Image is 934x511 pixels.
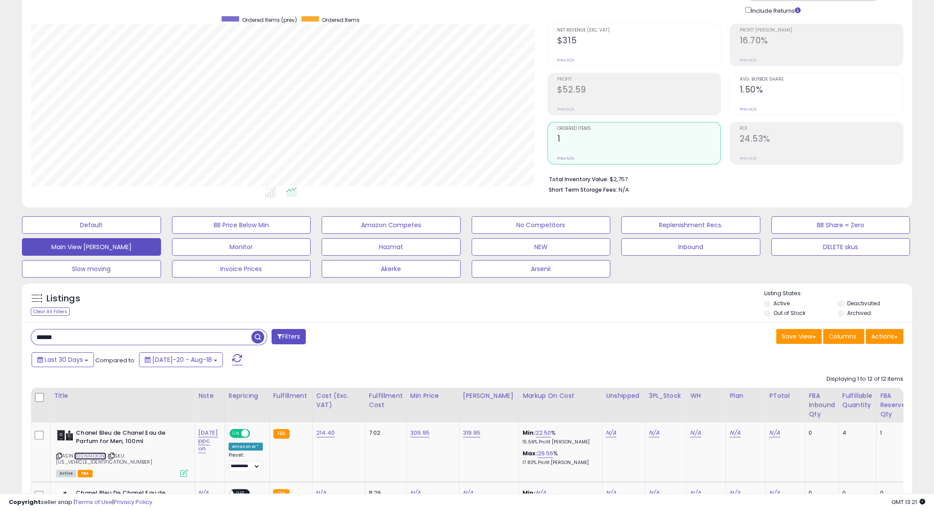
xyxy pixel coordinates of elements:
p: 15.56% Profit [PERSON_NAME] [522,439,595,445]
div: % [522,450,595,466]
span: Last 30 Days [45,355,83,364]
a: 309.95 [410,429,429,437]
li: $2,757 [549,173,897,184]
button: BB Price Below Min [172,216,311,234]
a: N/A [730,429,740,437]
th: CSV column name: cust_attr_5_Plan [726,388,766,422]
button: Filters [272,329,306,344]
div: Plan [730,391,762,400]
div: WH [690,391,722,400]
a: N/A [649,429,659,437]
button: Default [22,216,161,234]
button: BB Share = Zero [771,216,910,234]
span: Net Revenue (Exc. VAT) [557,28,721,33]
label: Active [773,300,790,307]
a: [DATE] ppc on [198,429,218,453]
button: Akerke [322,260,461,278]
button: DELETE skus [771,238,910,256]
b: Total Inventory Value: [549,175,608,183]
button: [DATE]-20 - Aug-18 [139,352,223,367]
div: Amazon AI * [229,443,263,450]
a: 22.50 [536,429,551,437]
span: ROI [739,126,903,131]
button: Amazon Competes [322,216,461,234]
label: Deactivated [847,300,880,307]
div: 0 [809,429,832,437]
span: OFF [249,430,263,437]
b: Short Term Storage Fees: [549,186,617,193]
span: Compared to: [95,356,136,364]
span: Profit [PERSON_NAME] [739,28,903,33]
b: Min: [522,429,536,437]
th: CSV column name: cust_attr_3_3PL_Stock [645,388,687,422]
a: Terms of Use [75,498,112,506]
span: Ordered Items (prev) [242,16,297,24]
h5: Listings [47,293,80,305]
div: Fulfillable Quantity [842,391,873,410]
button: No Competitors [472,216,611,234]
button: Columns [823,329,864,344]
div: Fulfillment Cost [369,391,403,410]
button: NEW [472,238,611,256]
b: Max: [522,449,538,457]
div: Clear All Filters [31,307,70,316]
div: Displaying 1 to 12 of 12 items [827,375,903,383]
div: Cost (Exc. VAT) [316,391,361,410]
p: 17.80% Profit [PERSON_NAME] [522,460,595,466]
a: N/A [606,429,616,437]
span: [DATE]-20 - Aug-18 [152,355,212,364]
a: Privacy Policy [114,498,152,506]
div: [PERSON_NAME] [463,391,515,400]
button: Hazmat [322,238,461,256]
button: Invoice Prices [172,260,311,278]
small: Prev: N/A [557,57,574,63]
div: seller snap | | [9,498,152,507]
button: Slow moving [22,260,161,278]
div: FBA Reserved Qty [880,391,909,419]
div: Min Price [410,391,455,400]
h2: 16.70% [739,36,903,47]
a: 214.40 [316,429,335,437]
small: Prev: N/A [557,107,574,112]
small: Prev: N/A [739,156,756,161]
button: Arsenii [472,260,611,278]
a: N/A [690,429,701,437]
small: Prev: N/A [739,57,756,63]
button: Monitor [172,238,311,256]
div: Repricing [229,391,266,400]
a: 319.95 [463,429,480,437]
div: Include Returns [739,5,811,15]
div: 1 [880,429,906,437]
span: 2025-09-18 13:21 GMT [891,498,925,506]
h2: $315 [557,36,721,47]
p: Listing States: [764,289,912,298]
span: Ordered Items [557,126,721,131]
div: % [522,429,595,445]
img: 31b1TcnvwHL._SL40_.jpg [56,429,74,441]
button: Last 30 Days [32,352,94,367]
th: CSV column name: cust_attr_2_WH [687,388,726,422]
h2: 1 [557,134,721,146]
a: N/A [769,429,780,437]
div: PTotal [769,391,801,400]
span: Ordered Items [322,16,360,24]
h2: $52.59 [557,85,721,96]
strong: Copyright [9,498,41,506]
div: ASIN: [56,429,188,476]
div: FBA inbound Qty [809,391,835,419]
th: CSV column name: cust_attr_1_PTotal [766,388,805,422]
small: Prev: N/A [739,107,756,112]
label: Out of Stock [773,309,805,317]
div: 4 [842,429,870,437]
button: Main View [PERSON_NAME] [22,238,161,256]
button: Replenishment Recs. [621,216,760,234]
div: Preset: [229,452,263,472]
div: Title [54,391,191,400]
th: CSV column name: cust_attr_4_Unshipped [602,388,645,422]
span: Avg. Buybox Share [739,77,903,82]
a: B00NAH3GNI [74,452,106,460]
div: 7.02 [369,429,400,437]
a: 26.56 [538,449,554,458]
span: Profit [557,77,721,82]
div: 3PL_Stock [649,391,683,400]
